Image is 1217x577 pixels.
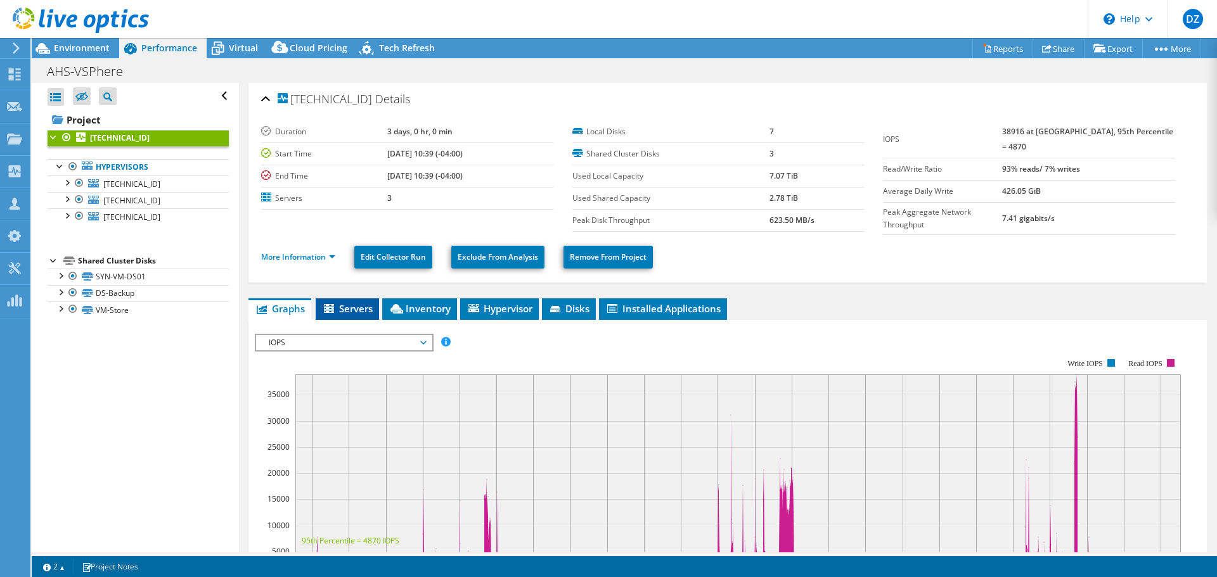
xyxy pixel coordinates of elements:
b: 3 [387,193,392,203]
a: More Information [261,251,335,262]
label: Average Daily Write [883,185,1002,198]
b: 7.07 TiB [769,170,798,181]
a: More [1142,39,1201,58]
span: Cloud Pricing [290,42,347,54]
text: Write IOPS [1067,359,1103,368]
a: Project Notes [73,559,147,574]
span: Graphs [255,302,305,315]
label: End Time [261,170,387,182]
a: [TECHNICAL_ID] [48,175,229,192]
svg: \n [1104,13,1115,25]
a: DS-Backup [48,285,229,301]
span: Installed Applications [605,302,721,315]
span: [TECHNICAL_ID] [103,195,160,206]
b: 7 [769,126,774,137]
b: [DATE] 10:39 (-04:00) [387,148,463,159]
text: 10000 [267,520,290,531]
label: Peak Disk Throughput [572,214,769,227]
a: Exclude From Analysis [451,246,544,269]
span: Details [375,91,410,106]
span: Virtual [229,42,258,54]
label: Used Local Capacity [572,170,769,182]
span: Servers [322,302,373,315]
text: 15000 [267,493,290,504]
label: Local Disks [572,125,769,138]
a: [TECHNICAL_ID] [48,192,229,208]
span: Disks [548,302,589,315]
b: 93% reads/ 7% writes [1002,163,1080,174]
text: 95th Percentile = 4870 IOPS [302,535,399,546]
text: 35000 [267,389,290,400]
a: Edit Collector Run [354,246,432,269]
text: 20000 [267,467,290,478]
a: Remove From Project [563,246,653,269]
span: Performance [141,42,197,54]
span: Tech Refresh [379,42,435,54]
label: IOPS [883,133,1002,146]
a: Reports [972,39,1033,58]
text: Read IOPS [1129,359,1163,368]
a: [TECHNICAL_ID] [48,130,229,146]
span: Environment [54,42,110,54]
text: 25000 [267,441,290,452]
b: 38916 at [GEOGRAPHIC_DATA], 95th Percentile = 4870 [1002,126,1173,152]
a: Export [1084,39,1143,58]
span: [TECHNICAL_ID] [278,93,372,106]
label: Peak Aggregate Network Throughput [883,206,1002,231]
a: SYN-VM-DS01 [48,269,229,285]
b: 2.78 TiB [769,193,798,203]
a: 2 [34,559,74,574]
span: [TECHNICAL_ID] [103,179,160,189]
b: 623.50 MB/s [769,215,815,225]
b: 3 [769,148,774,159]
div: Shared Cluster Disks [78,253,229,269]
text: 30000 [267,415,290,426]
span: IOPS [262,335,425,350]
label: Servers [261,192,387,205]
label: Read/Write Ratio [883,163,1002,175]
a: VM-Store [48,301,229,318]
a: Project [48,110,229,130]
text: 5000 [272,546,290,557]
a: Share [1033,39,1085,58]
b: [TECHNICAL_ID] [90,132,150,143]
span: Hypervisor [467,302,532,315]
span: [TECHNICAL_ID] [103,212,160,222]
a: [TECHNICAL_ID] [48,208,229,225]
span: Inventory [389,302,451,315]
span: DZ [1183,9,1203,29]
a: Hypervisors [48,159,229,175]
b: 426.05 GiB [1002,186,1041,196]
label: Duration [261,125,387,138]
b: [DATE] 10:39 (-04:00) [387,170,463,181]
label: Used Shared Capacity [572,192,769,205]
h1: AHS-VSPhere [41,65,143,79]
label: Start Time [261,148,387,160]
label: Shared Cluster Disks [572,148,769,160]
b: 7.41 gigabits/s [1002,213,1055,224]
b: 3 days, 0 hr, 0 min [387,126,453,137]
